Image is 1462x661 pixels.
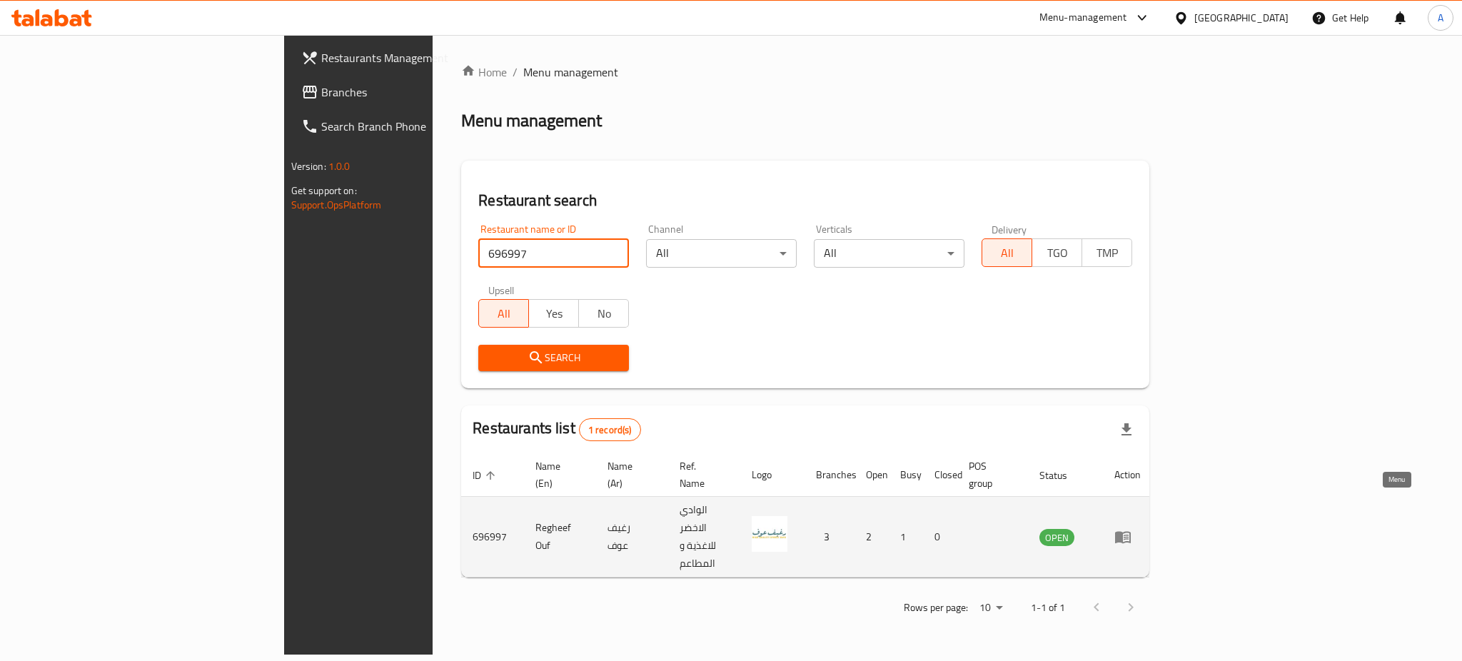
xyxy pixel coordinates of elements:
[740,453,805,497] th: Logo
[321,49,517,66] span: Restaurants Management
[1031,599,1065,617] p: 1-1 of 1
[1438,10,1443,26] span: A
[1039,9,1127,26] div: Menu-management
[969,458,1011,492] span: POS group
[523,64,618,81] span: Menu management
[1109,413,1144,447] div: Export file
[1032,238,1082,267] button: TGO
[535,458,579,492] span: Name (En)
[974,597,1008,619] div: Rows per page:
[290,109,528,143] a: Search Branch Phone
[535,303,573,324] span: Yes
[478,190,1132,211] h2: Restaurant search
[854,497,889,577] td: 2
[291,157,326,176] span: Version:
[461,64,1149,81] nav: breadcrumb
[290,75,528,109] a: Branches
[473,467,500,484] span: ID
[923,497,957,577] td: 0
[461,453,1152,577] table: enhanced table
[321,84,517,101] span: Branches
[854,453,889,497] th: Open
[1103,453,1152,497] th: Action
[524,497,596,577] td: Regheef Ouf
[1194,10,1289,26] div: [GEOGRAPHIC_DATA]
[1039,530,1074,546] span: OPEN
[814,239,964,268] div: All
[923,453,957,497] th: Closed
[982,238,1032,267] button: All
[1039,467,1086,484] span: Status
[1039,529,1074,546] div: OPEN
[291,196,382,214] a: Support.OpsPlatform
[805,453,854,497] th: Branches
[328,157,351,176] span: 1.0.0
[752,516,787,552] img: Regheef Ouf
[291,181,357,200] span: Get support on:
[461,109,602,132] h2: Menu management
[473,418,640,441] h2: Restaurants list
[528,299,579,328] button: Yes
[585,303,623,324] span: No
[490,349,617,367] span: Search
[992,224,1027,234] label: Delivery
[646,239,797,268] div: All
[805,497,854,577] td: 3
[478,299,529,328] button: All
[668,497,740,577] td: الوادي الاخضر للاغذية و المطاعم
[478,345,629,371] button: Search
[321,118,517,135] span: Search Branch Phone
[488,285,515,295] label: Upsell
[580,423,640,437] span: 1 record(s)
[1038,243,1077,263] span: TGO
[904,599,968,617] p: Rows per page:
[680,458,723,492] span: Ref. Name
[889,453,923,497] th: Busy
[1088,243,1126,263] span: TMP
[578,299,629,328] button: No
[290,41,528,75] a: Restaurants Management
[988,243,1027,263] span: All
[596,497,668,577] td: رغيف عوف
[485,303,523,324] span: All
[1082,238,1132,267] button: TMP
[608,458,651,492] span: Name (Ar)
[889,497,923,577] td: 1
[579,418,641,441] div: Total records count
[478,239,629,268] input: Search for restaurant name or ID..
